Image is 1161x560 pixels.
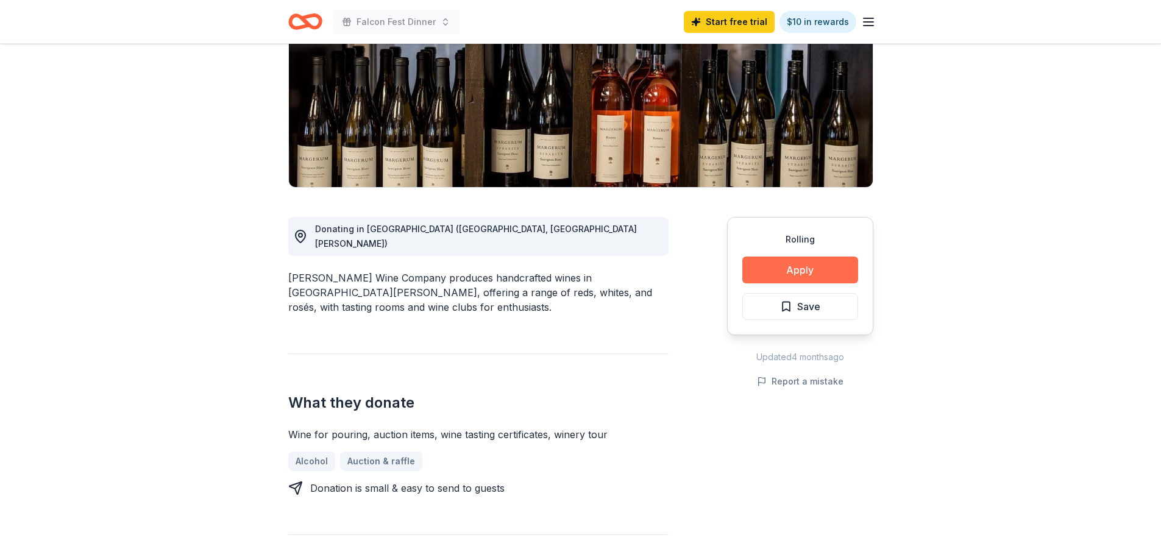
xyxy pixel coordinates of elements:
button: Apply [742,257,858,283]
button: Falcon Fest Dinner [332,10,460,34]
a: Auction & raffle [340,452,422,471]
span: Donating in [GEOGRAPHIC_DATA] ([GEOGRAPHIC_DATA], [GEOGRAPHIC_DATA][PERSON_NAME]) [315,224,637,249]
a: Start free trial [684,11,775,33]
div: Updated 4 months ago [727,350,873,364]
div: Donation is small & easy to send to guests [310,481,505,495]
div: Wine for pouring, auction items, wine tasting certificates, winery tour [288,427,669,442]
h2: What they donate [288,393,669,413]
div: [PERSON_NAME] Wine Company produces handcrafted wines in [GEOGRAPHIC_DATA][PERSON_NAME], offering... [288,271,669,314]
a: Alcohol [288,452,335,471]
span: Falcon Fest Dinner [357,15,436,29]
button: Save [742,293,858,320]
span: Save [797,299,820,314]
a: Home [288,7,322,36]
a: $10 in rewards [779,11,856,33]
div: Rolling [742,232,858,247]
button: Report a mistake [757,374,843,389]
